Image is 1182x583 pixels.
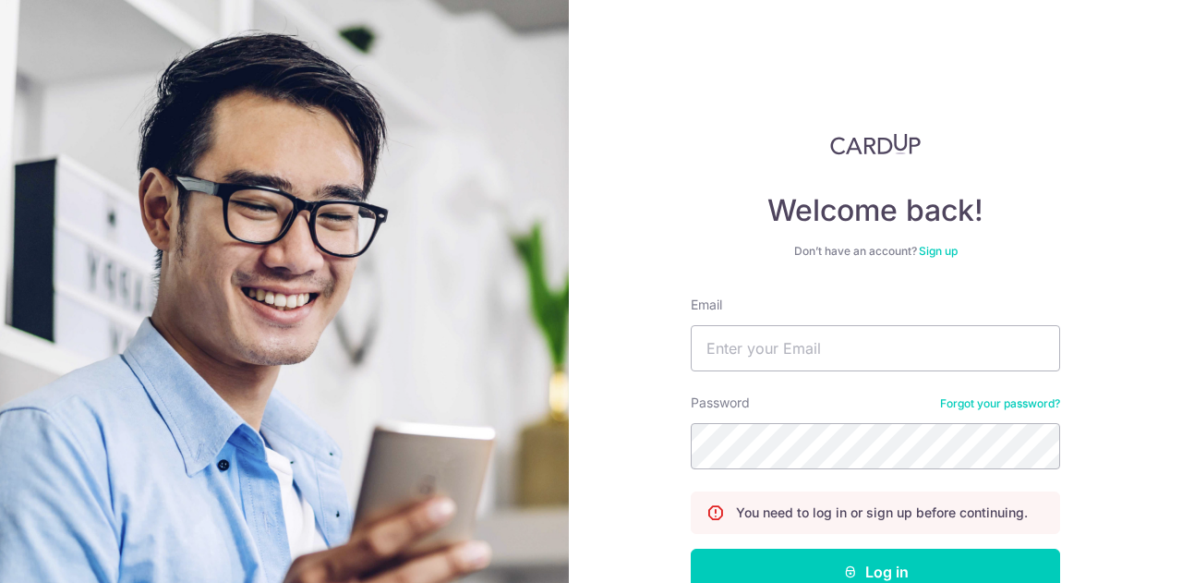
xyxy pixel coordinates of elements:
label: Email [691,296,722,314]
img: CardUp Logo [830,133,921,155]
label: Password [691,394,750,412]
h4: Welcome back! [691,192,1060,229]
div: Don’t have an account? [691,244,1060,259]
a: Sign up [919,244,958,258]
p: You need to log in or sign up before continuing. [736,504,1028,522]
a: Forgot your password? [940,396,1060,411]
input: Enter your Email [691,325,1060,371]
